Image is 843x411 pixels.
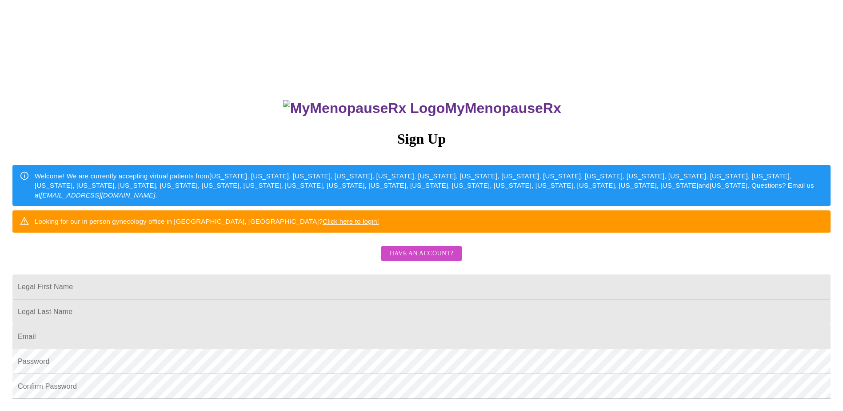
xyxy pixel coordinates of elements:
h3: Sign Up [12,131,831,147]
span: Have an account? [390,248,453,259]
a: Click here to login! [323,218,379,225]
button: Have an account? [381,246,462,262]
img: MyMenopauseRx Logo [283,100,445,117]
div: Looking for our in person gynecology office in [GEOGRAPHIC_DATA], [GEOGRAPHIC_DATA]? [35,213,379,230]
a: Have an account? [379,255,464,263]
em: [EMAIL_ADDRESS][DOMAIN_NAME] [40,191,156,199]
div: Welcome! We are currently accepting virtual patients from [US_STATE], [US_STATE], [US_STATE], [US... [35,168,823,203]
h3: MyMenopauseRx [14,100,831,117]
